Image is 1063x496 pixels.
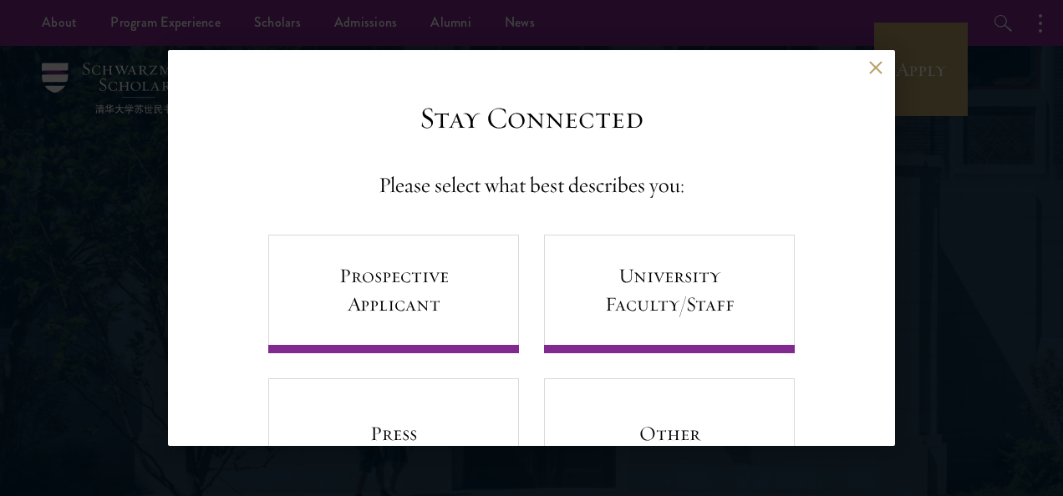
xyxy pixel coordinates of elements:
a: University Faculty/Staff [544,235,795,353]
h3: Stay Connected [420,100,643,136]
h4: Please select what best describes you: [379,170,684,201]
a: Prospective Applicant [268,235,519,353]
